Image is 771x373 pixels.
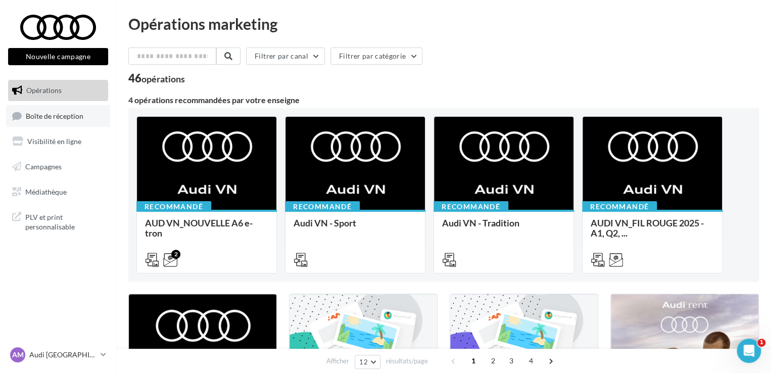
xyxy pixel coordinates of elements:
[442,217,519,228] span: Audi VN - Tradition
[145,217,253,239] span: AUD VN_NOUVELLE A6 e-tron
[246,48,325,65] button: Filtrer par canal
[465,353,481,369] span: 1
[8,48,108,65] button: Nouvelle campagne
[433,201,508,212] div: Recommandé
[29,350,97,360] p: Audi [GEOGRAPHIC_DATA]
[12,350,24,360] span: AM
[591,217,704,239] span: AUDI VN_FIL ROUGE 2025 - A1, Q2, ...
[141,74,185,83] div: opérations
[6,131,110,152] a: Visibilité en ligne
[294,217,356,228] span: Audi VN - Sport
[523,353,539,369] span: 4
[285,201,360,212] div: Recommandé
[8,345,108,364] a: AM Audi [GEOGRAPHIC_DATA]
[757,339,765,347] span: 1
[25,210,104,232] span: PLV et print personnalisable
[128,16,759,31] div: Opérations marketing
[359,358,368,366] span: 12
[6,181,110,203] a: Médiathèque
[26,111,83,120] span: Boîte de réception
[6,206,110,236] a: PLV et print personnalisable
[737,339,761,363] iframe: Intercom live chat
[503,353,519,369] span: 3
[136,201,211,212] div: Recommandé
[330,48,422,65] button: Filtrer par catégorie
[386,356,428,366] span: résultats/page
[355,355,380,369] button: 12
[485,353,501,369] span: 2
[27,137,81,146] span: Visibilité en ligne
[6,156,110,177] a: Campagnes
[326,356,349,366] span: Afficher
[26,86,62,95] span: Opérations
[171,250,180,259] div: 2
[582,201,657,212] div: Recommandé
[6,80,110,101] a: Opérations
[25,162,62,171] span: Campagnes
[25,187,67,196] span: Médiathèque
[128,73,185,84] div: 46
[128,96,759,104] div: 4 opérations recommandées par votre enseigne
[6,105,110,127] a: Boîte de réception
